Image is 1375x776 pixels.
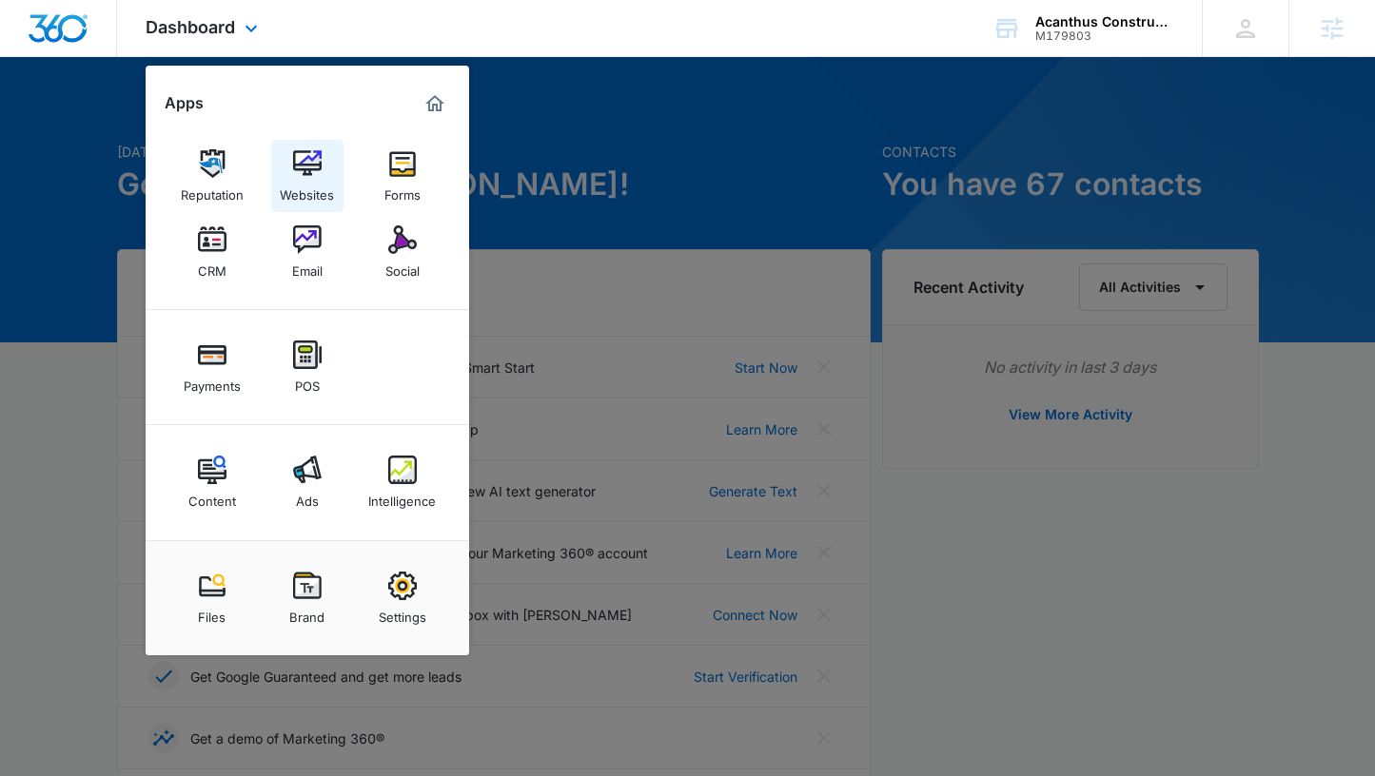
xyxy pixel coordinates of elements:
[176,331,248,403] a: Payments
[420,88,450,119] a: Marketing 360® Dashboard
[368,484,436,509] div: Intelligence
[271,140,344,212] a: Websites
[181,178,244,203] div: Reputation
[176,216,248,288] a: CRM
[271,446,344,518] a: Ads
[198,600,226,625] div: Files
[198,254,226,279] div: CRM
[176,140,248,212] a: Reputation
[295,369,320,394] div: POS
[296,484,319,509] div: Ads
[271,331,344,403] a: POS
[188,484,236,509] div: Content
[165,94,204,112] h2: Apps
[1035,29,1174,43] div: account id
[184,369,241,394] div: Payments
[366,216,439,288] a: Social
[366,446,439,518] a: Intelligence
[1035,14,1174,29] div: account name
[271,562,344,634] a: Brand
[176,562,248,634] a: Files
[176,446,248,518] a: Content
[366,140,439,212] a: Forms
[292,254,323,279] div: Email
[379,600,426,625] div: Settings
[289,600,324,625] div: Brand
[366,562,439,634] a: Settings
[146,17,235,37] span: Dashboard
[384,178,421,203] div: Forms
[271,216,344,288] a: Email
[385,254,420,279] div: Social
[280,178,334,203] div: Websites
